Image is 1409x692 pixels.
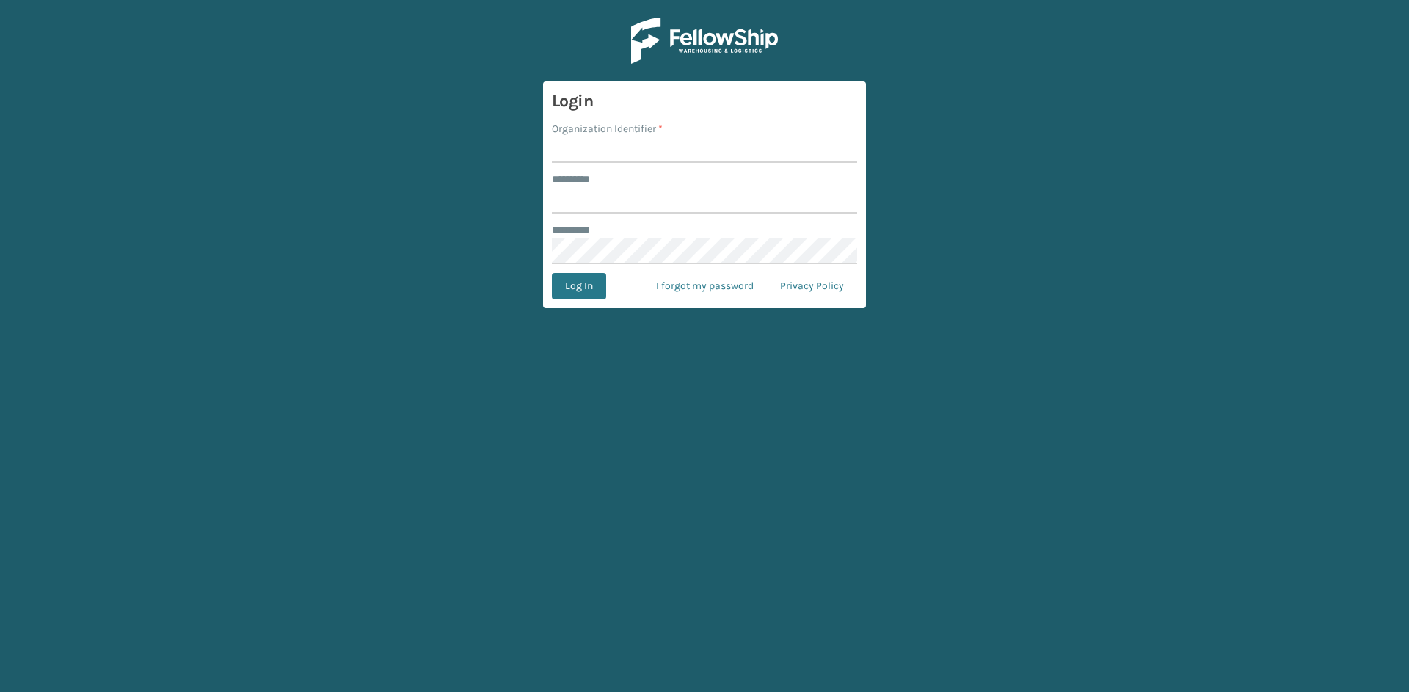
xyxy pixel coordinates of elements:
[552,90,857,112] h3: Login
[767,273,857,299] a: Privacy Policy
[631,18,778,64] img: Logo
[643,273,767,299] a: I forgot my password
[552,273,606,299] button: Log In
[552,121,663,136] label: Organization Identifier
